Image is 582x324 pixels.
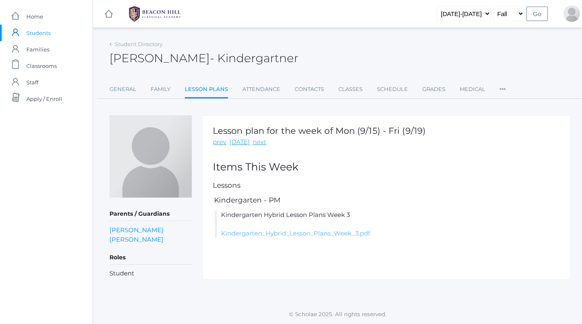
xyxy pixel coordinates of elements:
a: Lesson Plans [185,81,228,99]
h2: [PERSON_NAME] [109,52,298,65]
a: Kindergarten_Hybrid_Lesson_Plans_Week_3.pdf [221,229,370,237]
img: Christopher Ip [109,115,192,198]
li: Kindergarten Hybrid Lesson Plans Week 3 [215,210,560,238]
h1: Lesson plan for the week of Mon (9/15) - Fri (9/19) [213,126,426,135]
span: Apply / Enroll [26,91,62,107]
a: Contacts [295,81,324,98]
h5: Parents / Guardians [109,207,192,221]
li: Student [109,269,192,278]
div: Lily Ip [563,5,580,22]
a: Family [151,81,170,98]
span: - Kindergartner [210,51,298,65]
h5: Lessons [213,182,560,189]
span: Families [26,41,49,58]
span: Staff [26,74,38,91]
span: Classrooms [26,58,57,74]
a: next [253,138,266,147]
img: BHCALogos-05-308ed15e86a5a0abce9b8dd61676a3503ac9727e845dece92d48e8588c001991.png [124,4,186,24]
a: Classes [338,81,363,98]
h2: Items This Week [213,161,560,173]
h5: Kindergarten - PM [213,196,560,204]
a: [PERSON_NAME] [109,235,163,244]
a: Student Directory [115,41,163,47]
a: Attendance [242,81,280,98]
h5: Roles [109,251,192,265]
a: Schedule [377,81,408,98]
a: prev [213,138,226,147]
p: © Scholae 2025. All rights reserved. [93,310,582,318]
span: Home [26,8,43,25]
input: Go [526,7,548,21]
a: Grades [422,81,445,98]
a: Medical [460,81,485,98]
a: [DATE] [229,138,250,147]
a: [PERSON_NAME] [109,225,163,235]
a: General [109,81,136,98]
span: Students [26,25,51,41]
